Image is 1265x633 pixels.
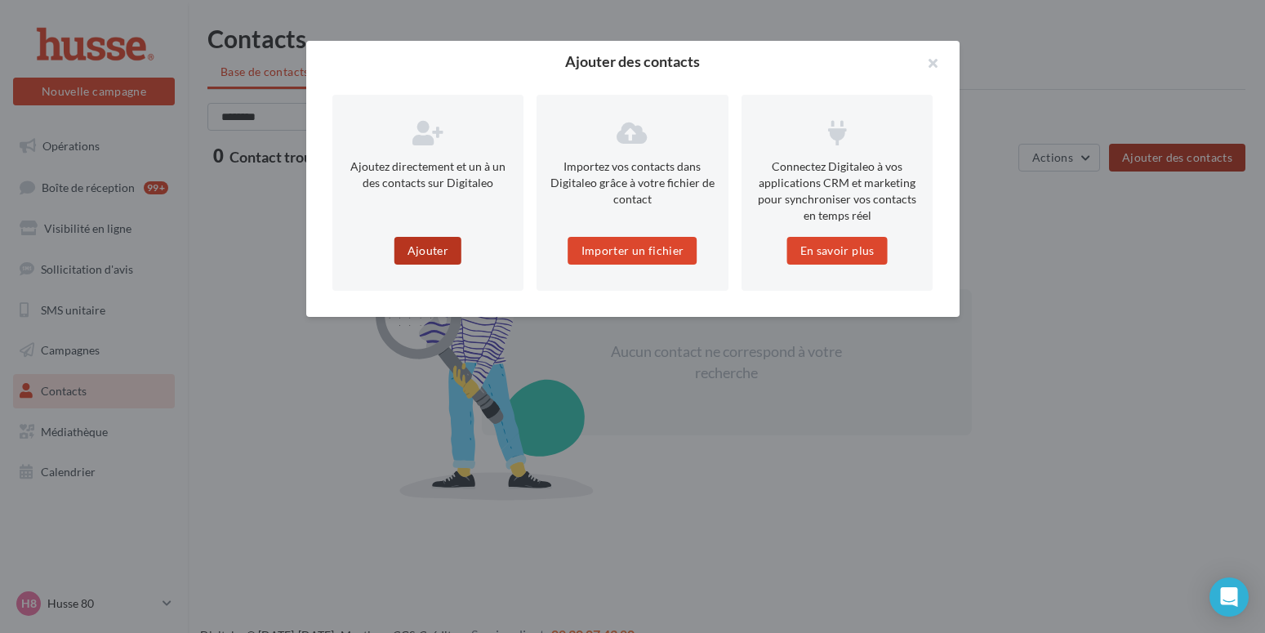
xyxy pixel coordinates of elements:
[787,237,888,265] button: En savoir plus
[1209,577,1249,617] div: Open Intercom Messenger
[568,237,697,265] button: Importer un fichier
[394,237,461,265] button: Ajouter
[332,54,933,69] h2: Ajouter des contacts
[755,158,920,224] p: Connectez Digitaleo à vos applications CRM et marketing pour synchroniser vos contacts en temps réel
[345,158,511,191] p: Ajoutez directement et un à un des contacts sur Digitaleo
[550,158,715,207] p: Importez vos contacts dans Digitaleo grâce à votre fichier de contact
